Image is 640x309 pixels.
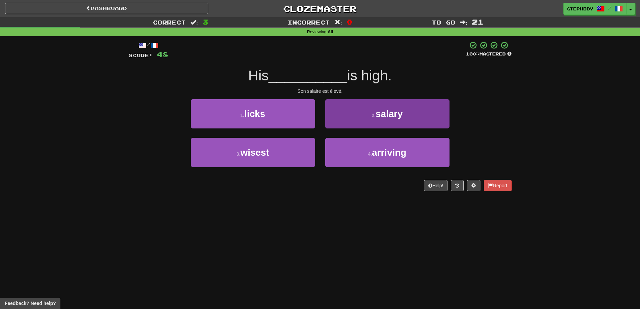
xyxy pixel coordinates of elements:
a: Clozemaster [218,3,422,14]
button: Round history (alt+y) [451,180,464,191]
button: Report [484,180,511,191]
div: Mastered [466,51,512,57]
span: Open feedback widget [5,300,56,307]
button: 2.salary [325,99,450,128]
span: arriving [372,147,407,158]
span: / [608,5,611,10]
span: is high. [347,68,392,83]
a: stephboy / [563,3,627,15]
span: licks [244,109,265,119]
span: Correct [153,19,186,26]
button: 3.wisest [191,138,315,167]
button: 4.arriving [325,138,450,167]
span: : [460,20,467,25]
span: 48 [157,50,168,59]
span: His [248,68,269,83]
a: Dashboard [5,3,208,14]
span: : [335,20,342,25]
span: stephboy [567,6,593,12]
span: wisest [241,147,269,158]
span: 100 % [466,51,479,56]
button: 1.licks [191,99,315,128]
div: / [129,41,168,49]
span: __________ [269,68,347,83]
strong: All [328,30,333,34]
span: : [190,20,198,25]
span: salary [376,109,403,119]
small: 3 . [237,151,241,157]
small: 2 . [372,113,376,118]
span: 21 [472,18,483,26]
span: 3 [203,18,208,26]
span: Score: [129,52,153,58]
span: 0 [347,18,352,26]
div: Son salaire est élevé. [129,88,512,94]
button: Help! [424,180,448,191]
span: To go [432,19,455,26]
small: 1 . [241,113,245,118]
span: Incorrect [288,19,330,26]
small: 4 . [368,151,372,157]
